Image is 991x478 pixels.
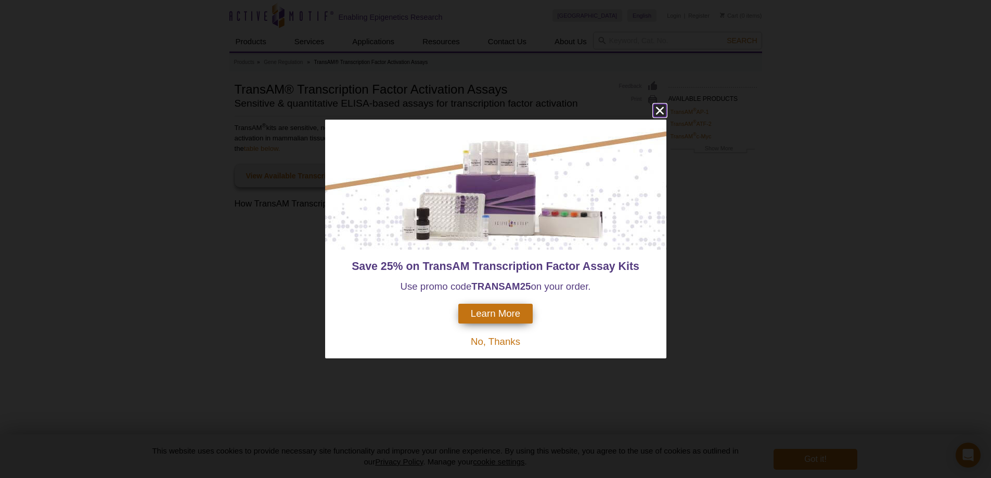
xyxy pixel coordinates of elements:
strong: TRANSAM [471,281,520,292]
span: No, Thanks [471,336,520,347]
strong: 25 [520,281,531,292]
button: close [653,104,666,117]
span: Use promo code on your order. [400,281,590,292]
span: Save 25% on TransAM Transcription Factor Assay Kits [352,260,639,273]
span: Learn More [471,308,520,319]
